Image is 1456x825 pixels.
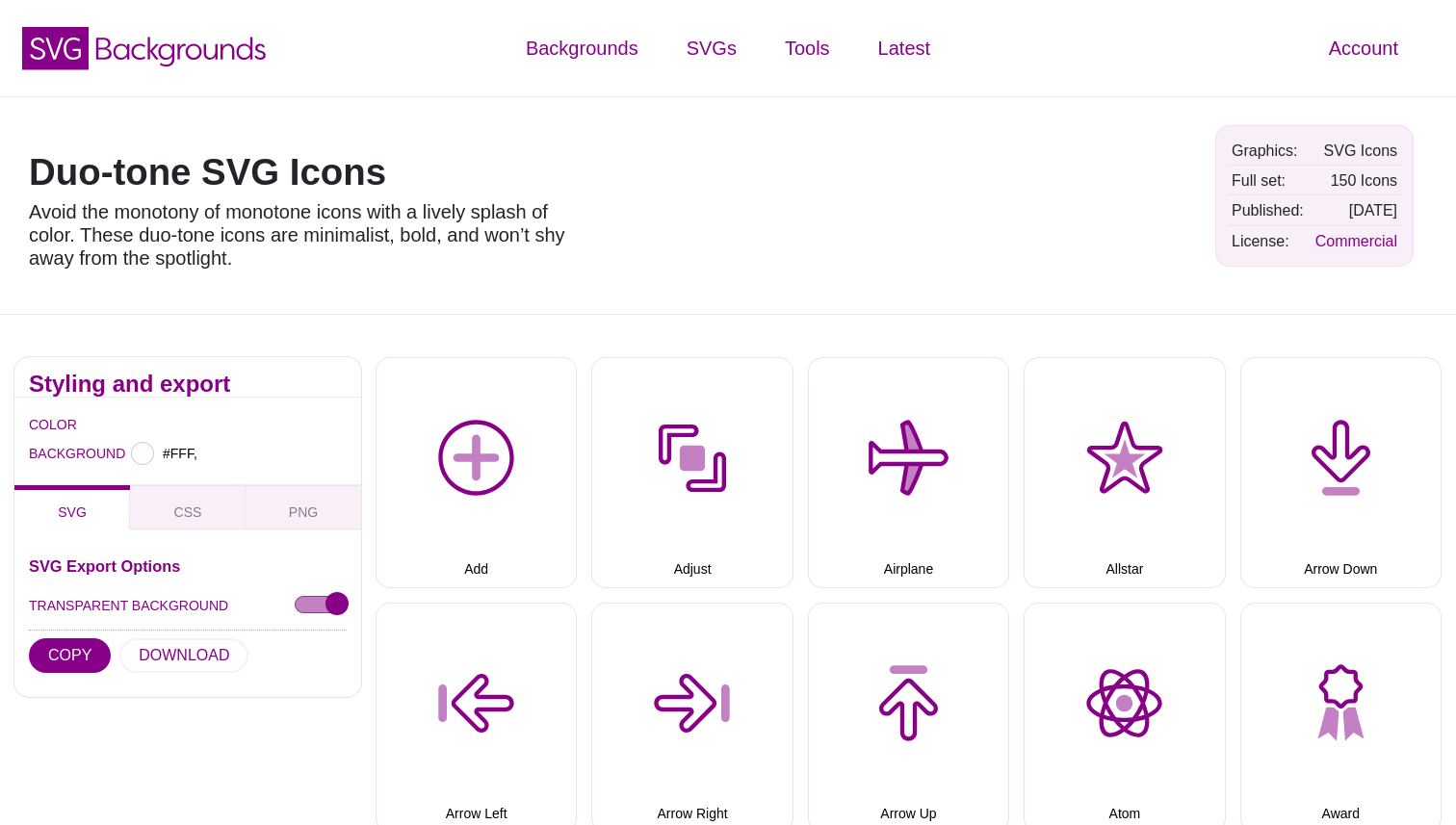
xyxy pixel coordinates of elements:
[1227,137,1309,165] td: Graphics:
[591,357,793,587] button: Adjust
[1227,196,1309,224] td: Published:
[502,19,663,77] a: Backgrounds
[376,357,577,587] button: Add
[29,376,347,392] h2: Styling and export
[29,154,578,191] h1: Duo-tone SVG Icons
[1315,233,1397,249] a: Commercial
[1227,227,1309,255] td: License:
[1024,357,1225,587] button: Allstar
[29,593,228,618] label: TRANSPARENT BACKGROUND
[1240,357,1442,587] button: Arrow Down
[1311,167,1402,194] td: 150 Icons
[1305,19,1422,77] a: Account
[29,638,111,673] button: COPY
[808,357,1009,587] button: Airplane
[29,412,53,437] label: COLOR
[1227,167,1309,194] td: Full set:
[854,19,954,77] a: Latest
[29,558,347,574] h3: SVG Export Options
[29,200,578,270] p: Avoid the monotony of monotone icons with a lively splash of color. These duo-tone icons are mini...
[663,19,761,77] a: SVGs
[246,485,361,529] button: PNG
[1311,137,1402,165] td: SVG Icons
[29,441,53,466] label: BACKGROUND
[761,19,854,77] a: Tools
[119,638,248,673] button: DOWNLOAD
[289,504,318,520] span: PNG
[1311,196,1402,224] td: [DATE]
[174,504,202,520] span: CSS
[130,485,246,529] button: CSS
